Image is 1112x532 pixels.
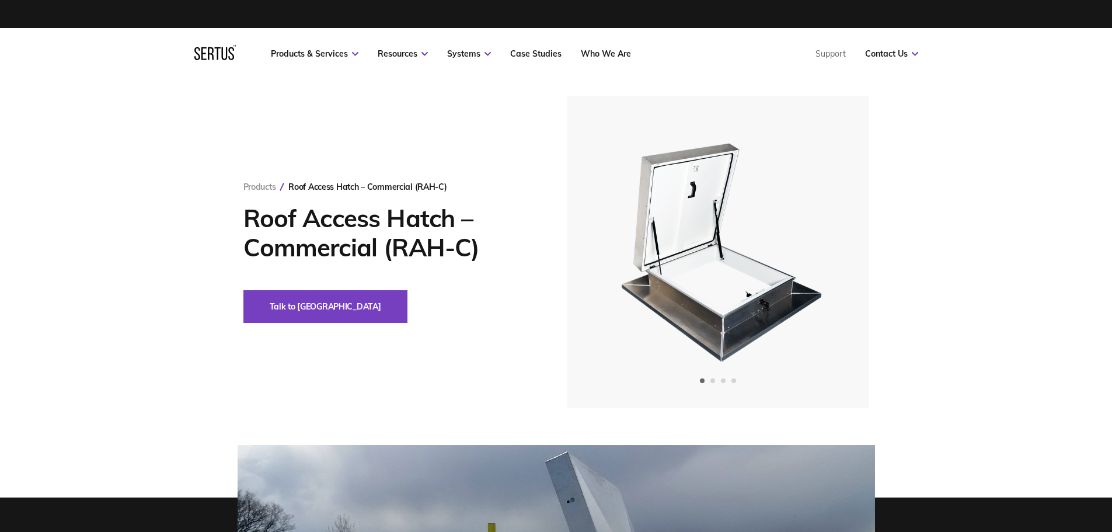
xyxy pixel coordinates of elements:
span: Go to slide 4 [731,378,736,383]
a: Products [243,182,276,192]
iframe: Chat Widget [1054,476,1112,532]
a: Support [815,48,846,59]
a: Case Studies [510,48,562,59]
a: Systems [447,48,491,59]
span: Go to slide 2 [710,378,715,383]
a: Resources [378,48,428,59]
a: Who We Are [581,48,631,59]
h1: Roof Access Hatch – Commercial (RAH-C) [243,204,532,262]
button: Talk to [GEOGRAPHIC_DATA] [243,290,407,323]
span: Go to slide 3 [721,378,726,383]
a: Products & Services [271,48,358,59]
a: Contact Us [865,48,918,59]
